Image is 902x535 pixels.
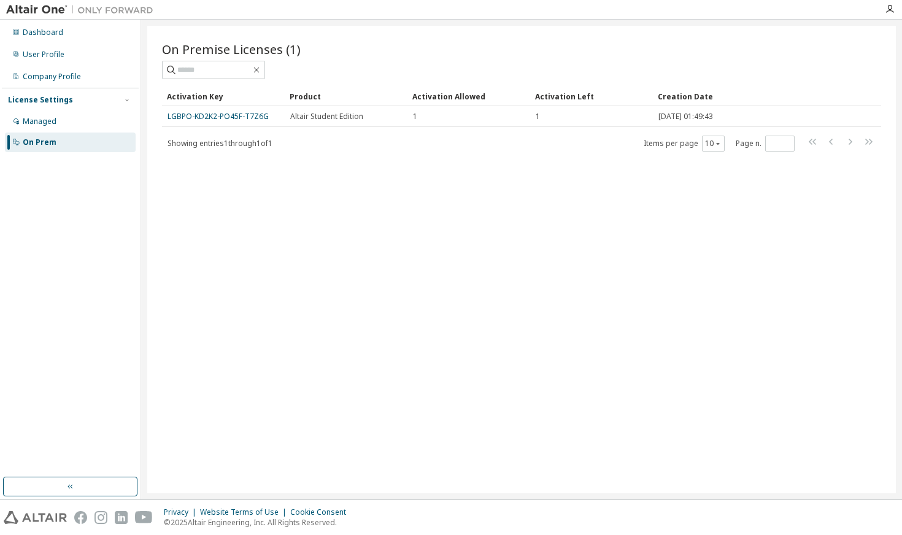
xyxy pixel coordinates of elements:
[168,138,272,148] span: Showing entries 1 through 1 of 1
[4,511,67,524] img: altair_logo.svg
[164,517,353,528] p: © 2025 Altair Engineering, Inc. All Rights Reserved.
[168,111,269,121] a: LGBPO-KD2K2-PO45F-T7Z6G
[413,112,417,121] span: 1
[290,112,363,121] span: Altair Student Edition
[167,87,280,106] div: Activation Key
[290,507,353,517] div: Cookie Consent
[23,117,56,126] div: Managed
[74,511,87,524] img: facebook.svg
[736,136,795,152] span: Page n.
[8,95,73,105] div: License Settings
[412,87,525,106] div: Activation Allowed
[658,112,713,121] span: [DATE] 01:49:43
[23,137,56,147] div: On Prem
[658,87,827,106] div: Creation Date
[200,507,290,517] div: Website Terms of Use
[115,511,128,524] img: linkedin.svg
[6,4,160,16] img: Altair One
[94,511,107,524] img: instagram.svg
[23,72,81,82] div: Company Profile
[23,50,64,60] div: User Profile
[644,136,725,152] span: Items per page
[164,507,200,517] div: Privacy
[23,28,63,37] div: Dashboard
[535,87,648,106] div: Activation Left
[135,511,153,524] img: youtube.svg
[705,139,722,148] button: 10
[536,112,540,121] span: 1
[162,40,301,58] span: On Premise Licenses (1)
[290,87,403,106] div: Product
